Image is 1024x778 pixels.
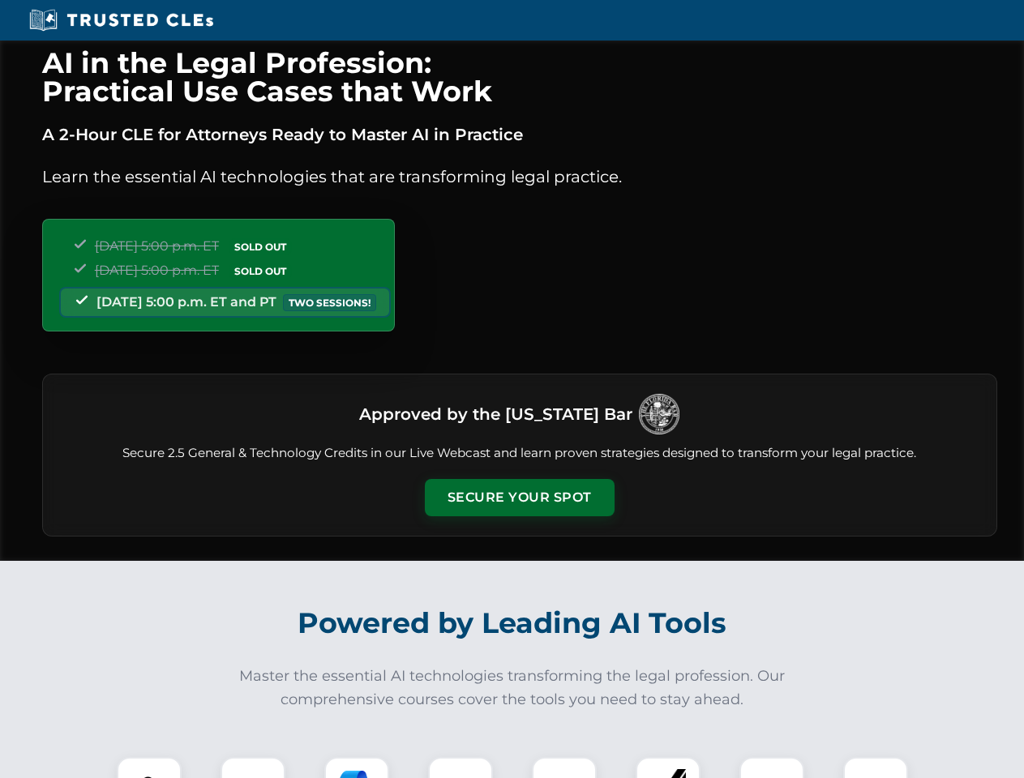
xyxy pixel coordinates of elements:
h1: AI in the Legal Profession: Practical Use Cases that Work [42,49,997,105]
p: Master the essential AI technologies transforming the legal profession. Our comprehensive courses... [229,665,796,712]
span: [DATE] 5:00 p.m. ET [95,263,219,278]
button: Secure Your Spot [425,479,615,516]
span: [DATE] 5:00 p.m. ET [95,238,219,254]
p: Secure 2.5 General & Technology Credits in our Live Webcast and learn proven strategies designed ... [62,444,977,463]
img: Trusted CLEs [24,8,218,32]
p: Learn the essential AI technologies that are transforming legal practice. [42,164,997,190]
span: SOLD OUT [229,263,292,280]
h2: Powered by Leading AI Tools [63,595,962,652]
h3: Approved by the [US_STATE] Bar [359,400,632,429]
p: A 2-Hour CLE for Attorneys Ready to Master AI in Practice [42,122,997,147]
img: Logo [639,394,679,434]
span: SOLD OUT [229,238,292,255]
